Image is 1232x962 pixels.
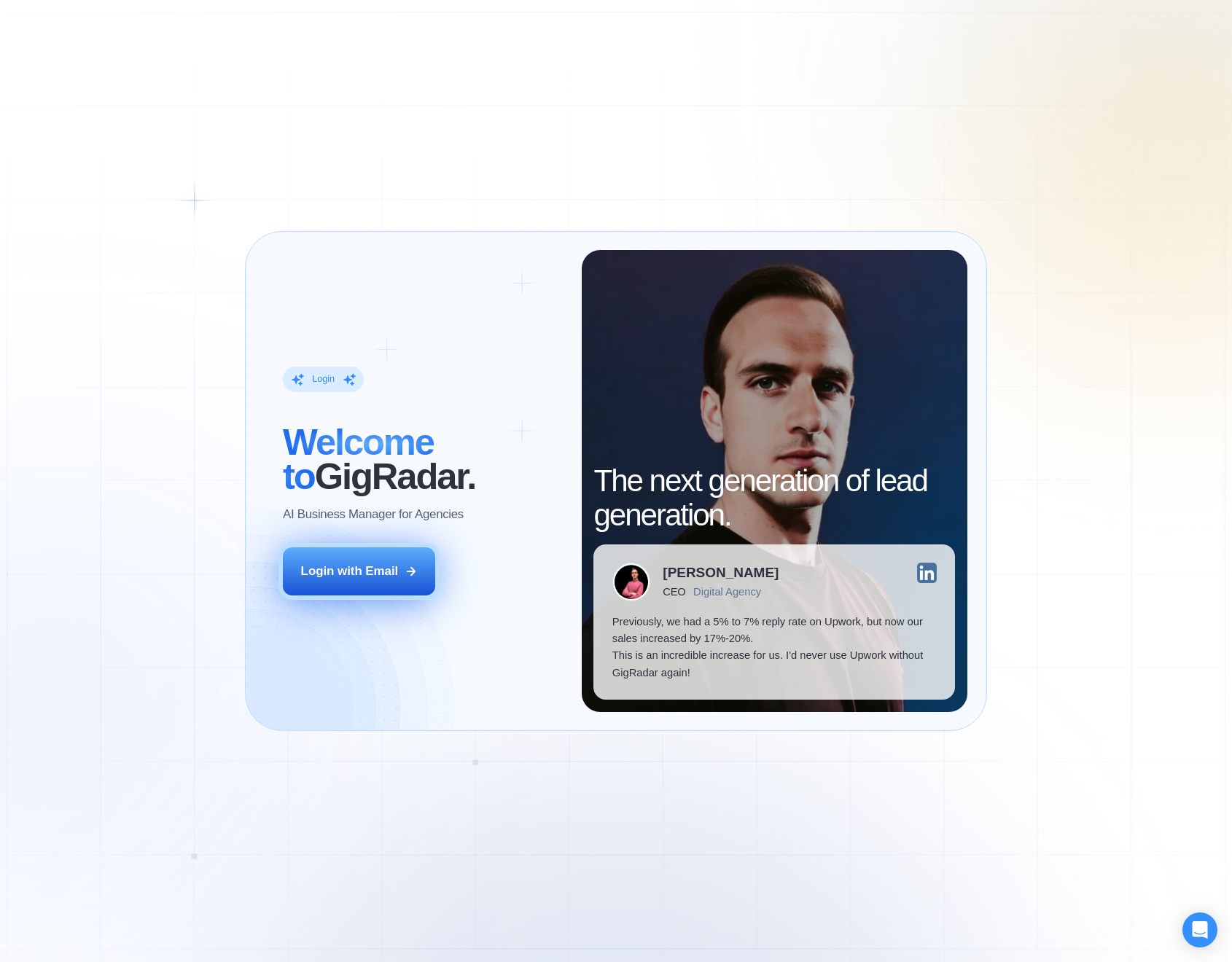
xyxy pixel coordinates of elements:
p: AI Business Manager for Agencies [283,506,464,523]
div: Login [312,373,335,386]
div: Open Intercom Messenger [1182,912,1217,947]
div: [PERSON_NAME] [663,566,779,579]
h2: ‍ GigRadar. [283,426,563,493]
span: Welcome to [283,421,434,496]
div: Login with Email [301,563,399,579]
h2: The next generation of lead generation. [593,464,955,532]
p: Previously, we had a 5% to 7% reply rate on Upwork, but now our sales increased by 17%-20%. This ... [612,614,937,681]
div: CEO [663,586,685,598]
button: Login with Email [283,547,435,595]
div: Digital Agency [693,586,761,598]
